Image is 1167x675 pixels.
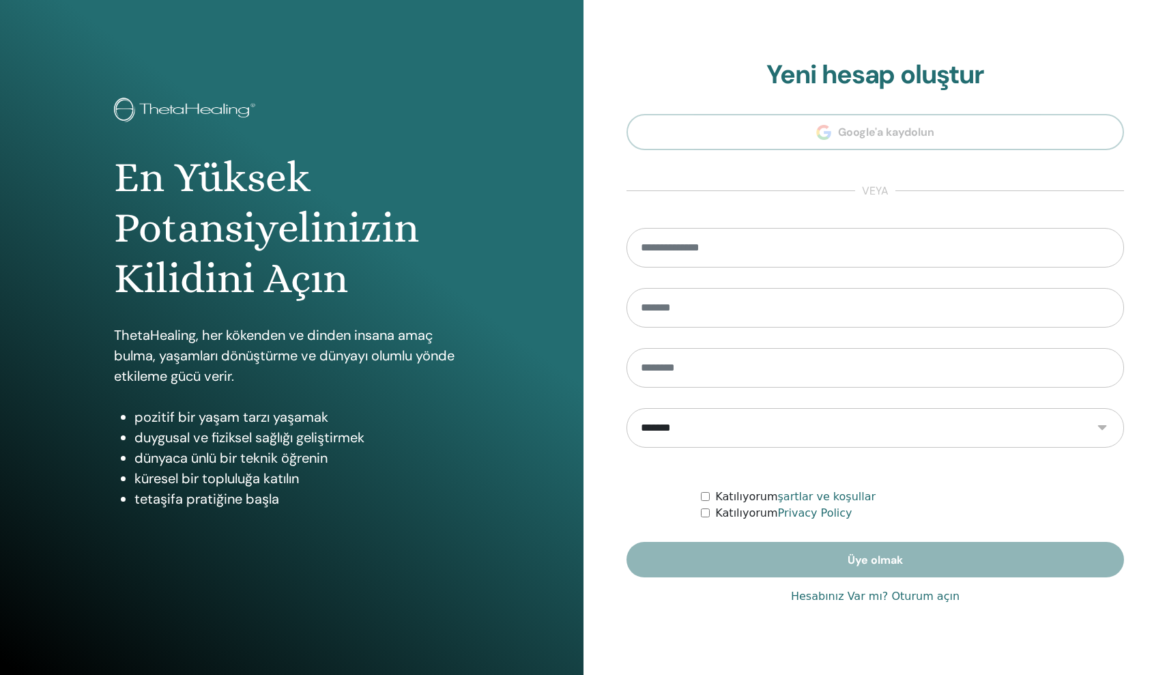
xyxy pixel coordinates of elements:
label: Katılıyorum [715,489,876,505]
li: pozitif bir yaşam tarzı yaşamak [134,407,469,427]
li: dünyaca ünlü bir teknik öğrenin [134,448,469,468]
a: şartlar ve koşullar [778,490,876,503]
h2: Yeni hesap oluştur [626,59,1124,91]
li: tetaşifa pratiğine başla [134,489,469,509]
h1: En Yüksek Potansiyelinizin Kilidini Açın [114,152,469,304]
li: duygusal ve fiziksel sağlığı geliştirmek [134,427,469,448]
a: Privacy Policy [778,506,852,519]
span: veya [855,183,895,199]
p: ThetaHealing, her kökenden ve dinden insana amaç bulma, yaşamları dönüştürme ve dünyayı olumlu yö... [114,325,469,386]
label: Katılıyorum [715,505,852,521]
a: Hesabınız Var mı? Oturum açın [791,588,960,605]
li: küresel bir topluluğa katılın [134,468,469,489]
